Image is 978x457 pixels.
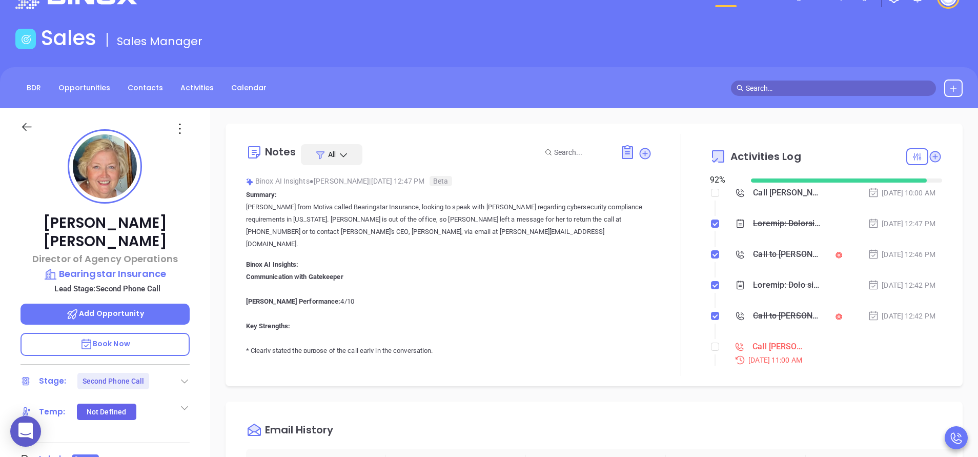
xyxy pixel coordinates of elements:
img: profile-user [73,134,137,198]
div: Second Phone Call [83,373,145,389]
div: Call to [PERSON_NAME] [753,247,821,262]
a: Bearingstar Insurance [21,267,190,281]
div: [DATE] 10:00 AM [868,187,935,198]
div: [DATE] 12:46 PM [868,249,935,260]
span: Book Now [80,339,130,349]
p: Lead Stage: Second Phone Call [26,282,190,295]
div: Call [PERSON_NAME] to follow up [752,339,808,354]
div: Call to [PERSON_NAME] [753,308,821,324]
div: [DATE] 12:42 PM [868,280,935,291]
a: Activities [174,80,220,96]
span: Activities Log [730,151,801,162]
b: Binox AI Insights: [246,261,299,268]
span: Beta [430,176,452,186]
b: Summary: [246,191,277,198]
h1: Sales [41,26,96,50]
b: [PERSON_NAME] Performance: [246,297,341,305]
div: [DATE] 11:00 AM [728,354,942,366]
a: Contacts [121,80,169,96]
input: Search... [554,147,608,158]
input: Search… [746,83,930,94]
div: Loremip: Dolo si am consectet adipi elitse doeiusm tem Incididuntu Laboreetd, magn al eni Adminim... [753,277,821,293]
div: [DATE] 12:47 PM [868,218,935,229]
span: ● [310,177,314,185]
div: Not Defined [87,404,126,420]
a: Calendar [225,80,273,96]
img: svg%3e [246,178,254,186]
p: [PERSON_NAME] [PERSON_NAME] [21,214,190,251]
p: [PERSON_NAME] from Motiva called Bearingstar Insurance, looking to speak with [PERSON_NAME] regar... [246,201,652,250]
a: BDR [21,80,47,96]
b: Key Strengths: [246,322,290,330]
div: Binox AI Insights [PERSON_NAME] | [DATE] 12:47 PM [246,173,652,189]
div: Call [PERSON_NAME] to follow up [753,185,821,201]
div: 92 % [710,174,738,186]
div: Email History [265,425,333,439]
div: Notes [265,147,296,157]
div: Stage: [39,373,67,389]
b: Communication with Gatekeeper [246,273,343,281]
span: Sales Manager [117,33,202,49]
span: Add Opportunity [66,308,144,319]
p: Director of Agency Operations [21,252,190,266]
span: All [328,149,336,160]
span: search [737,85,744,92]
div: Loremip: Dolorsita cons Adipis elitse Doeiusmodte Incididun, utlabor et dolor magn Aliquaen Admin... [753,216,821,231]
a: Opportunities [52,80,116,96]
div: Temp: [39,404,66,420]
div: [DATE] 12:42 PM [868,310,935,322]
